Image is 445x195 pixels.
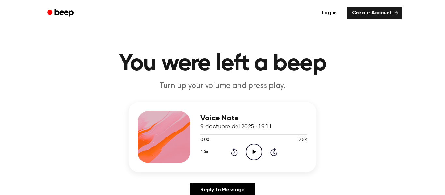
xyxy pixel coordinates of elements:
a: Create Account [347,7,402,19]
button: 1.0x [200,146,210,158]
span: 9 d’octubre del 2025 · 19:11 [200,124,272,130]
p: Turn up your volume and press play. [97,81,348,91]
a: Beep [43,7,79,20]
span: 0:00 [200,137,209,144]
span: 2:54 [299,137,307,144]
a: Log in [315,6,343,21]
h3: Voice Note [200,114,307,123]
h1: You were left a beep [56,52,389,76]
